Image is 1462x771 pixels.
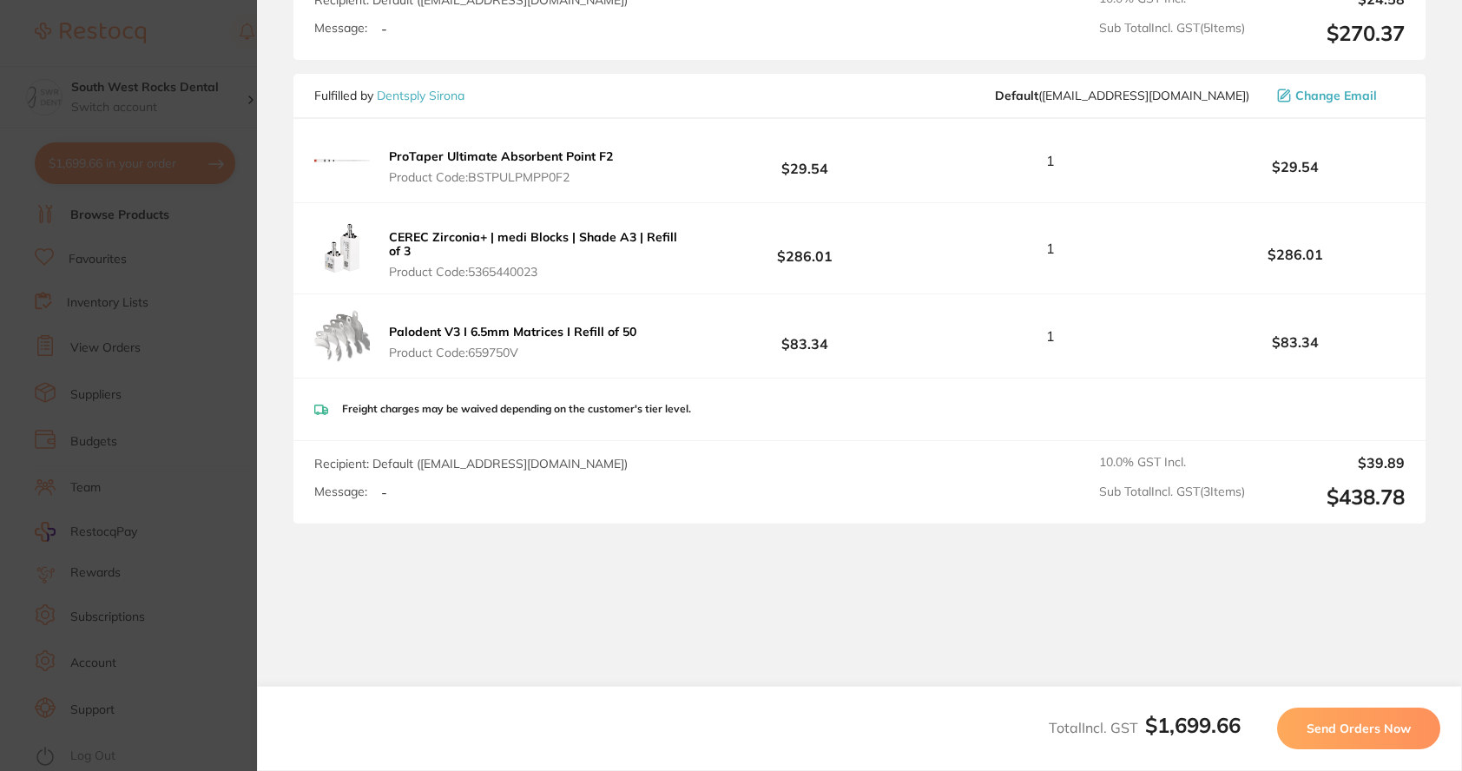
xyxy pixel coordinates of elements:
[389,346,636,359] span: Product Code: 659750V
[1046,328,1055,344] span: 1
[384,229,696,280] button: CEREC Zirconia+ | medi Blocks | Shade A3 | Refill of 3 Product Code:5365440023
[342,403,691,415] p: Freight charges may be waived depending on the customer's tier level.
[1259,21,1405,46] output: $270.37
[1272,88,1405,103] button: Change Email
[1295,89,1377,102] span: Change Email
[381,21,387,36] p: -
[1046,241,1055,256] span: 1
[1259,484,1405,510] output: $438.78
[389,265,691,279] span: Product Code: 5365440023
[389,148,613,164] b: ProTaper Ultimate Absorbent Point F2
[1099,455,1245,471] span: 10.0 % GST Incl.
[1046,153,1055,168] span: 1
[377,88,464,103] a: Dentsply Sirona
[314,21,367,36] label: Message:
[384,324,642,360] button: Palodent V3 I 6.5mm Matrices I Refill of 50 Product Code:659750V
[389,229,677,259] b: CEREC Zirconia+ | medi Blocks | Shade A3 | Refill of 3
[314,308,370,364] img: amQxa29iYQ
[314,456,628,471] span: Recipient: Default ( [EMAIL_ADDRESS][DOMAIN_NAME] )
[1187,334,1405,350] b: $83.34
[995,89,1249,102] span: clientservices@dentsplysirona.com
[1277,708,1440,749] button: Send Orders Now
[1049,719,1241,736] span: Total Incl. GST
[1259,455,1405,471] output: $39.89
[1099,21,1245,46] span: Sub Total Incl. GST ( 5 Items)
[384,148,618,185] button: ProTaper Ultimate Absorbent Point F2 Product Code:BSTPULPMPP0F2
[995,88,1038,103] b: Default
[314,89,464,102] p: Fulfilled by
[314,484,367,499] label: Message:
[1187,247,1405,262] b: $286.01
[389,170,613,184] span: Product Code: BSTPULPMPP0F2
[389,324,636,339] b: Palodent V3 I 6.5mm Matrices I Refill of 50
[314,221,370,276] img: cGJpeWlxbg
[381,484,387,500] p: -
[696,320,914,353] b: $83.34
[1099,484,1245,510] span: Sub Total Incl. GST ( 3 Items)
[1307,721,1411,736] span: Send Orders Now
[314,133,370,188] img: dW9kM25qbA
[696,145,914,177] b: $29.54
[1145,712,1241,738] b: $1,699.66
[1187,159,1405,175] b: $29.54
[696,233,914,265] b: $286.01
